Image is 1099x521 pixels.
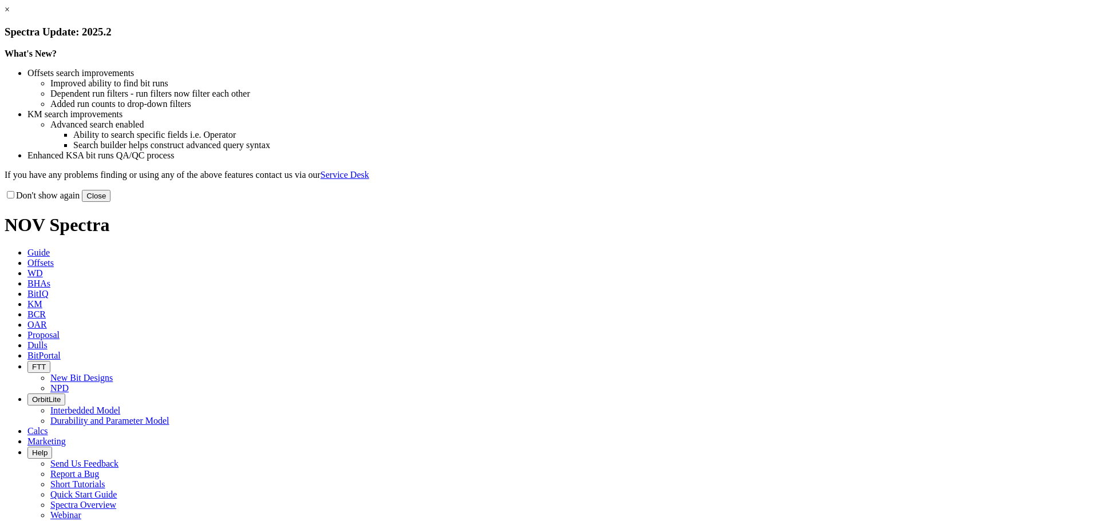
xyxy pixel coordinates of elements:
[32,363,46,371] span: FTT
[50,416,169,425] a: Durability and Parameter Model
[27,320,47,329] span: OAR
[50,479,105,489] a: Short Tutorials
[50,510,81,520] a: Webinar
[27,268,43,278] span: WD
[50,373,113,383] a: New Bit Designs
[5,26,1094,38] h3: Spectra Update: 2025.2
[27,330,60,340] span: Proposal
[50,383,69,393] a: NPD
[50,99,1094,109] li: Added run counts to drop-down filters
[27,340,48,350] span: Dulls
[5,49,57,58] strong: What's New?
[27,351,61,360] span: BitPortal
[27,309,46,319] span: BCR
[5,170,1094,180] p: If you have any problems finding or using any of the above features contact us via our
[27,289,48,299] span: BitIQ
[82,190,110,202] button: Close
[27,109,1094,120] li: KM search improvements
[50,500,116,510] a: Spectra Overview
[27,150,1094,161] li: Enhanced KSA bit runs QA/QC process
[27,68,1094,78] li: Offsets search improvements
[73,130,1094,140] li: Ability to search specific fields i.e. Operator
[27,279,50,288] span: BHAs
[27,258,54,268] span: Offsets
[50,469,99,479] a: Report a Bug
[50,89,1094,99] li: Dependent run filters - run filters now filter each other
[5,214,1094,236] h1: NOV Spectra
[32,448,48,457] span: Help
[50,78,1094,89] li: Improved ability to find bit runs
[27,248,50,257] span: Guide
[27,436,66,446] span: Marketing
[5,5,10,14] a: ×
[50,490,117,499] a: Quick Start Guide
[321,170,369,180] a: Service Desk
[50,120,1094,130] li: Advanced search enabled
[50,459,118,468] a: Send Us Feedback
[73,140,1094,150] li: Search builder helps construct advanced query syntax
[50,405,120,415] a: Interbedded Model
[7,191,14,198] input: Don't show again
[27,426,48,436] span: Calcs
[32,395,61,404] span: OrbitLite
[5,190,80,200] label: Don't show again
[27,299,42,309] span: KM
